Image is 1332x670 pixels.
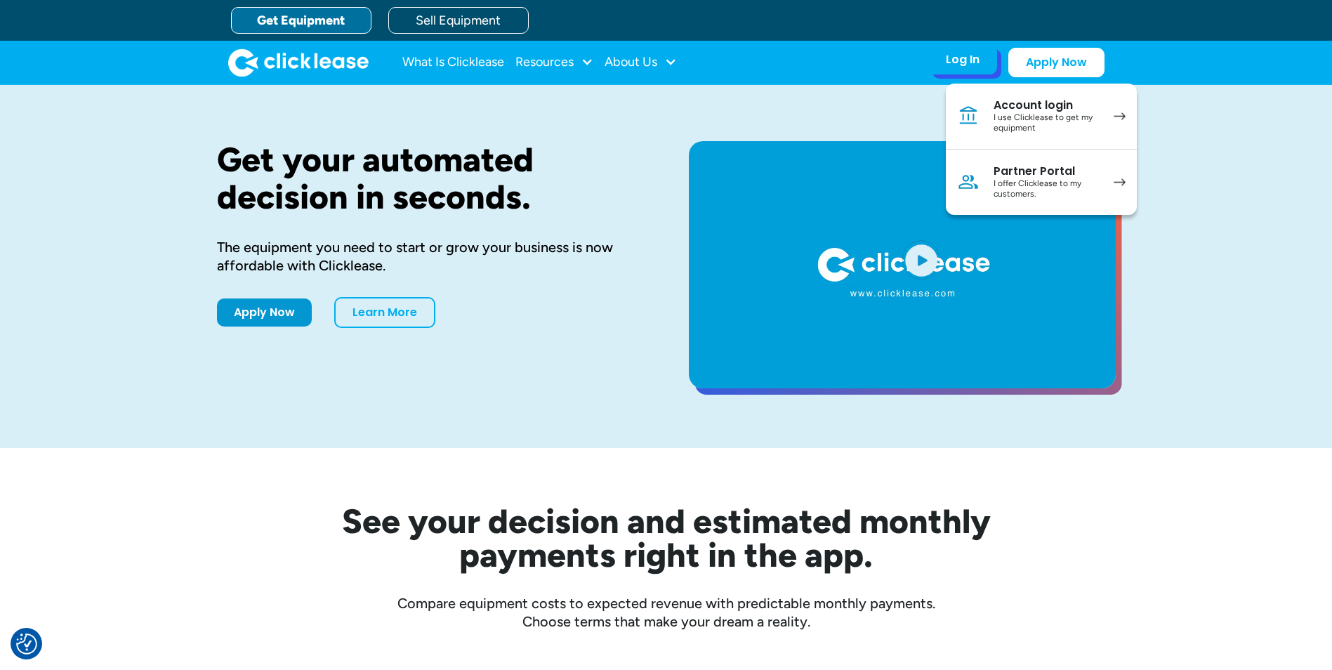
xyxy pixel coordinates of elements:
div: I use Clicklease to get my equipment [994,112,1100,134]
div: Compare equipment costs to expected revenue with predictable monthly payments. Choose terms that ... [217,594,1116,631]
img: Revisit consent button [16,633,37,655]
a: Sell Equipment [388,7,529,34]
div: Log In [946,53,980,67]
button: Consent Preferences [16,633,37,655]
nav: Log In [946,84,1137,215]
a: open lightbox [689,141,1116,388]
img: arrow [1114,112,1126,120]
a: Account loginI use Clicklease to get my equipment [946,84,1137,150]
div: About Us [605,48,677,77]
img: Blue play button logo on a light blue circular background [902,240,940,280]
a: What Is Clicklease [402,48,504,77]
a: Partner PortalI offer Clicklease to my customers. [946,150,1137,215]
h2: See your decision and estimated monthly payments right in the app. [273,504,1060,572]
a: Get Equipment [231,7,371,34]
a: Apply Now [1008,48,1104,77]
h1: Get your automated decision in seconds. [217,141,644,216]
div: Resources [515,48,593,77]
img: Person icon [957,171,980,193]
a: home [228,48,369,77]
div: Account login [994,98,1100,112]
img: Clicklease logo [228,48,369,77]
div: The equipment you need to start or grow your business is now affordable with Clicklease. [217,238,644,275]
a: Apply Now [217,298,312,327]
a: Learn More [334,297,435,328]
div: I offer Clicklease to my customers. [994,178,1100,200]
img: Bank icon [957,105,980,127]
div: Partner Portal [994,164,1100,178]
img: arrow [1114,178,1126,186]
